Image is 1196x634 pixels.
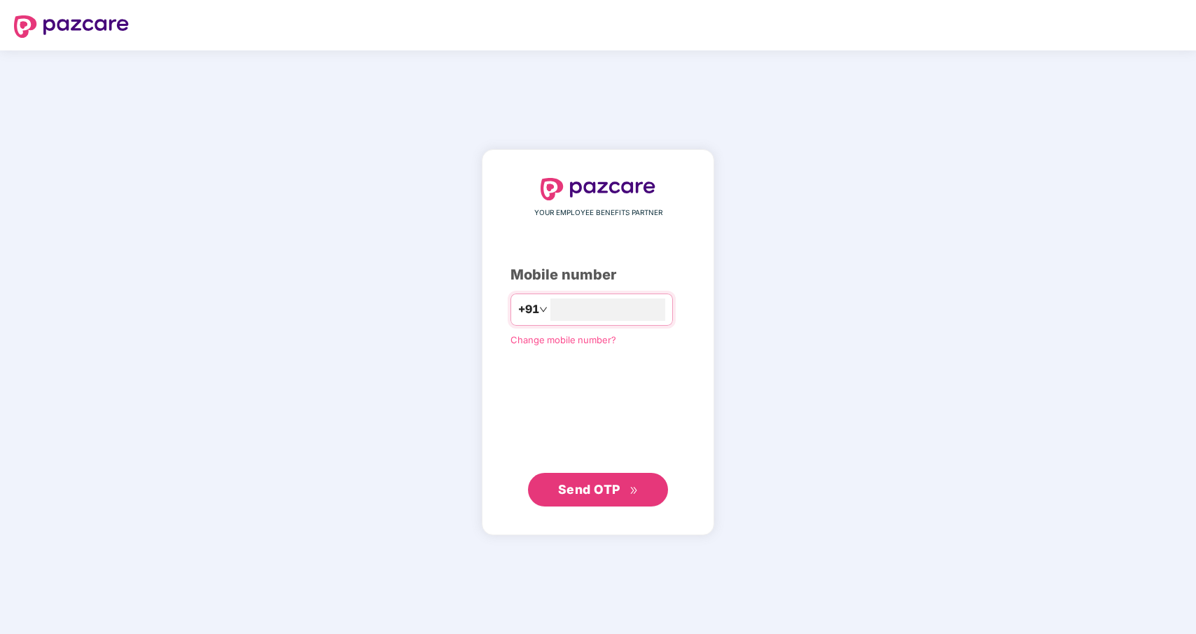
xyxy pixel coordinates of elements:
[534,207,662,219] span: YOUR EMPLOYEE BENEFITS PARTNER
[528,473,668,506] button: Send OTPdouble-right
[510,334,616,345] a: Change mobile number?
[510,264,686,286] div: Mobile number
[518,301,539,318] span: +91
[558,482,620,497] span: Send OTP
[14,15,129,38] img: logo
[630,486,639,495] span: double-right
[539,305,548,314] span: down
[541,178,655,200] img: logo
